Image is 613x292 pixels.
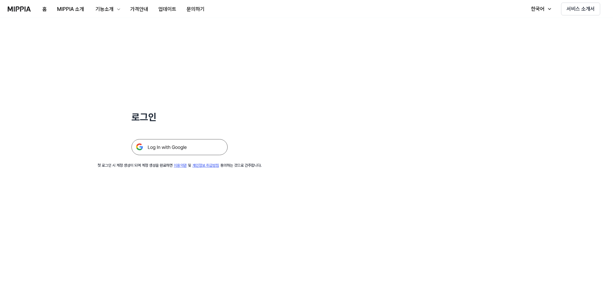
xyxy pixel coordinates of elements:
div: 첫 로그인 시 계정 생성이 되며 계정 생성을 완료하면 및 동의하는 것으로 간주합니다. [97,163,262,168]
button: 기능소개 [89,3,125,16]
button: 한국어 [525,3,556,15]
div: 한국어 [530,5,546,13]
button: 문의하기 [181,3,210,16]
a: 개인정보 취급방침 [192,163,219,168]
a: 이용약관 [174,163,187,168]
button: 업데이트 [153,3,181,16]
img: logo [8,6,31,12]
h1: 로그인 [131,110,228,124]
button: MIPPIA 소개 [52,3,89,16]
button: 서비스 소개서 [561,3,600,15]
a: 업데이트 [153,0,181,18]
div: 기능소개 [94,5,115,13]
img: 구글 로그인 버튼 [131,139,228,155]
button: 가격안내 [125,3,153,16]
button: 홈 [37,3,52,16]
